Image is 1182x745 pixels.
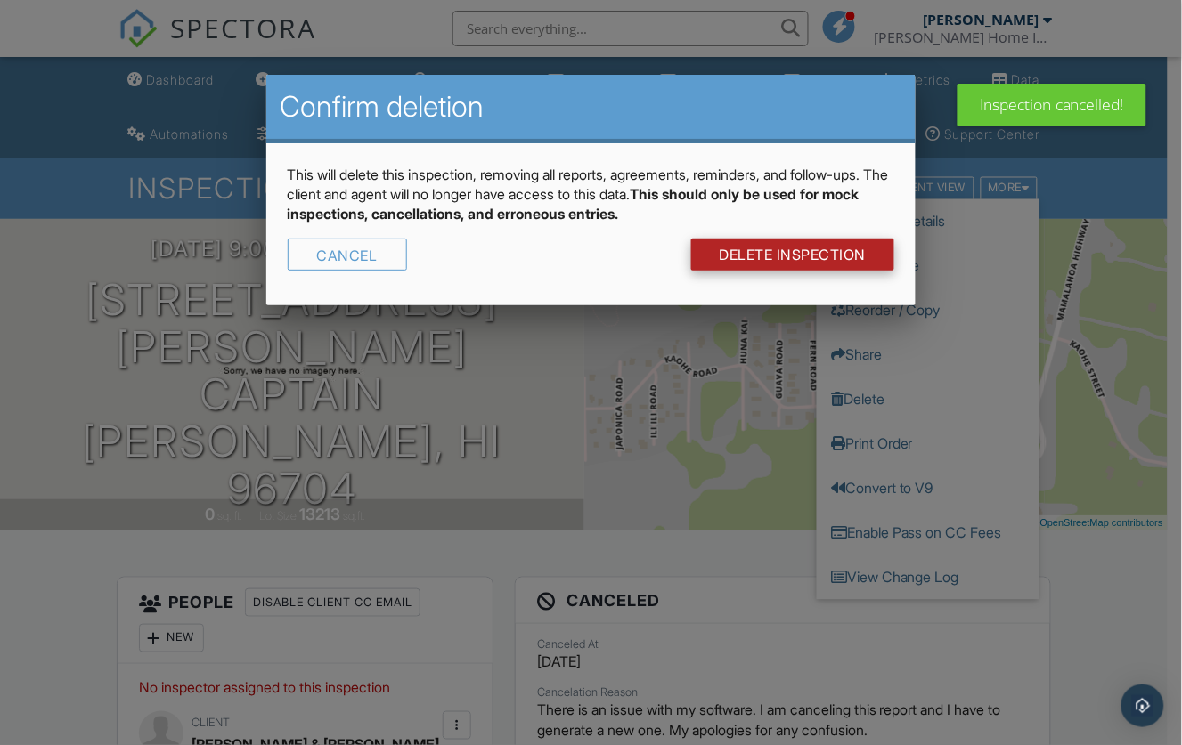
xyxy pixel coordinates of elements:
[288,185,860,223] strong: This should only be used for mock inspections, cancellations, and erroneous entries.
[958,84,1146,126] div: Inspection cancelled!
[288,165,895,224] p: This will delete this inspection, removing all reports, agreements, reminders, and follow-ups. Th...
[1121,684,1164,727] div: Open Intercom Messenger
[691,239,895,271] a: DELETE Inspection
[281,89,902,125] h2: Confirm deletion
[288,239,407,271] div: Cancel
